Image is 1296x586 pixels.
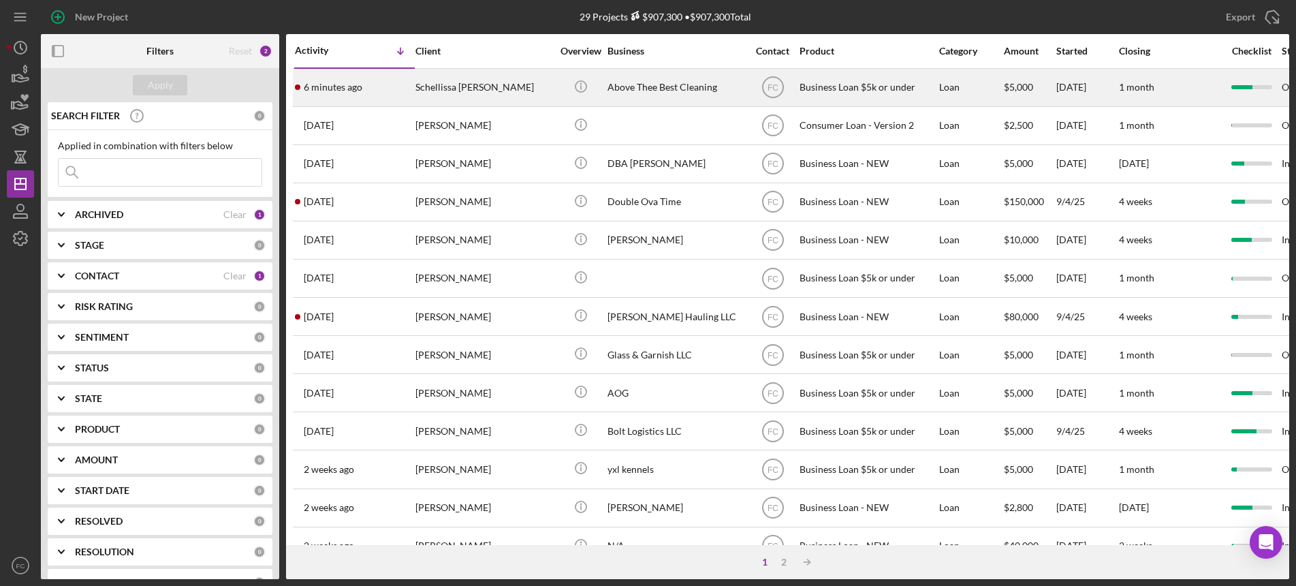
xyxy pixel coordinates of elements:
[75,363,109,373] b: STATUS
[1212,3,1289,31] button: Export
[1004,463,1033,475] span: $5,000
[800,413,936,449] div: Business Loan $5k or under
[148,75,173,95] div: Apply
[768,427,778,436] text: FC
[304,426,334,437] time: 2025-09-15 20:19
[253,454,266,466] div: 0
[253,392,266,405] div: 0
[75,240,104,251] b: STAGE
[253,331,266,343] div: 0
[253,423,266,435] div: 0
[304,234,334,245] time: 2025-09-19 16:52
[800,184,936,220] div: Business Loan - NEW
[755,557,774,568] div: 1
[768,159,778,169] text: FC
[304,158,334,169] time: 2025-09-21 01:48
[304,82,362,93] time: 2025-09-23 13:49
[304,540,354,551] time: 2025-09-09 14:14
[1056,184,1118,220] div: 9/4/25
[1004,157,1033,169] span: $5,000
[607,337,744,373] div: Glass & Garnish LLC
[1004,387,1033,399] span: $5,000
[1004,425,1033,437] span: $5,000
[607,184,744,220] div: Double Ova Time
[800,298,936,335] div: Business Loan - NEW
[1056,375,1118,411] div: [DATE]
[1119,387,1154,399] time: 1 month
[75,516,123,527] b: RESOLVED
[1004,311,1039,322] span: $80,000
[304,388,334,399] time: 2025-09-16 21:56
[51,110,120,121] b: SEARCH FILTER
[1004,540,1039,551] span: $40,000
[75,209,123,220] b: ARCHIVED
[1222,46,1280,57] div: Checklist
[1119,119,1154,131] time: 1 month
[768,198,778,207] text: FC
[1056,298,1118,335] div: 9/4/25
[415,260,552,296] div: [PERSON_NAME]
[1119,311,1152,322] time: 4 weeks
[607,70,744,106] div: Above Thee Best Cleaning
[75,301,133,312] b: RISK RATING
[75,332,129,343] b: SENTIMENT
[1004,119,1033,131] span: $2,500
[223,271,247,281] div: Clear
[800,451,936,487] div: Business Loan $5k or under
[747,46,798,57] div: Contact
[939,528,1002,564] div: Loan
[415,222,552,258] div: [PERSON_NAME]
[41,3,142,31] button: New Project
[304,196,334,207] time: 2025-09-20 13:37
[555,46,606,57] div: Overview
[1056,337,1118,373] div: [DATE]
[415,108,552,144] div: [PERSON_NAME]
[1056,70,1118,106] div: [DATE]
[75,485,129,496] b: START DATE
[75,3,128,31] div: New Project
[229,46,252,57] div: Reset
[607,413,744,449] div: Bolt Logistics LLC
[415,184,552,220] div: [PERSON_NAME]
[295,45,355,56] div: Activity
[1119,502,1149,513] time: [DATE]
[415,375,552,411] div: [PERSON_NAME]
[1056,222,1118,258] div: [DATE]
[253,239,266,251] div: 0
[939,451,1002,487] div: Loan
[7,552,34,579] button: FC
[415,46,552,57] div: Client
[939,222,1002,258] div: Loan
[1119,196,1152,207] time: 4 weeks
[415,70,552,106] div: Schellissa [PERSON_NAME]
[1004,234,1039,245] span: $10,000
[939,184,1002,220] div: Loan
[939,46,1002,57] div: Category
[768,504,778,513] text: FC
[1056,490,1118,526] div: [DATE]
[75,454,118,465] b: AMOUNT
[939,490,1002,526] div: Loan
[415,490,552,526] div: [PERSON_NAME]
[628,11,682,22] div: $907,300
[75,424,120,435] b: PRODUCT
[800,337,936,373] div: Business Loan $5k or under
[304,464,354,475] time: 2025-09-12 15:35
[1119,46,1221,57] div: Closing
[133,75,187,95] button: Apply
[415,146,552,182] div: [PERSON_NAME]
[304,502,354,513] time: 2025-09-09 14:54
[768,121,778,131] text: FC
[939,108,1002,144] div: Loan
[1056,46,1118,57] div: Started
[253,300,266,313] div: 0
[939,375,1002,411] div: Loan
[607,528,744,564] div: N/A
[580,11,751,22] div: 29 Projects • $907,300 Total
[1119,349,1154,360] time: 1 month
[1004,349,1033,360] span: $5,000
[768,350,778,360] text: FC
[1119,463,1154,475] time: 1 month
[253,515,266,527] div: 0
[800,222,936,258] div: Business Loan - NEW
